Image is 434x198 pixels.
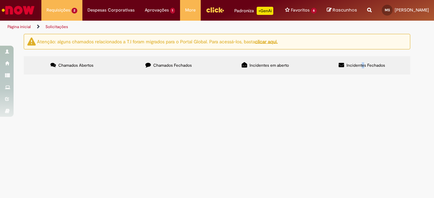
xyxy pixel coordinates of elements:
[311,8,317,14] span: 6
[327,7,357,14] a: Rascunhos
[87,7,135,14] span: Despesas Corporativas
[46,7,70,14] span: Requisições
[58,63,94,68] span: Chamados Abertos
[291,7,310,14] span: Favoritos
[145,7,169,14] span: Aprovações
[234,7,273,15] div: Padroniza
[1,3,36,17] img: ServiceNow
[385,8,390,12] span: MS
[72,8,77,14] span: 2
[255,38,278,44] a: clicar aqui.
[206,5,224,15] img: click_logo_yellow_360x200.png
[7,24,31,29] a: Página inicial
[185,7,196,14] span: More
[5,21,284,33] ul: Trilhas de página
[37,38,278,44] ng-bind-html: Atenção: alguns chamados relacionados a T.I foram migrados para o Portal Global. Para acessá-los,...
[250,63,289,68] span: Incidentes em aberto
[170,8,175,14] span: 1
[333,7,357,13] span: Rascunhos
[257,7,273,15] p: +GenAi
[395,7,429,13] span: [PERSON_NAME]
[45,24,68,29] a: Solicitações
[347,63,385,68] span: Incidentes Fechados
[153,63,192,68] span: Chamados Fechados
